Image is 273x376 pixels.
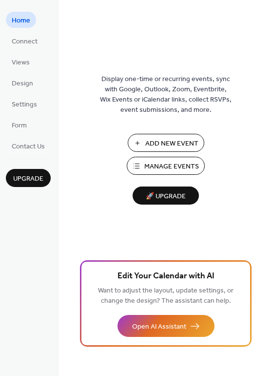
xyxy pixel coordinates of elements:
[100,74,232,115] span: Display one-time or recurring events, sync with Google, Outlook, Zoom, Eventbrite, Wix Events or ...
[138,190,193,203] span: 🚀 Upgrade
[6,138,51,154] a: Contact Us
[6,75,39,91] a: Design
[6,96,43,112] a: Settings
[12,16,30,26] span: Home
[6,117,33,133] a: Form
[144,162,199,172] span: Manage Events
[127,157,205,175] button: Manage Events
[6,12,36,28] a: Home
[12,58,30,68] span: Views
[117,270,214,283] span: Edit Your Calendar with AI
[98,284,234,308] span: Want to adjust the layout, update settings, or change the design? The assistant can help.
[12,142,45,152] span: Contact Us
[128,134,204,152] button: Add New Event
[12,37,38,47] span: Connect
[6,54,36,70] a: Views
[12,121,27,131] span: Form
[6,33,43,49] a: Connect
[12,100,37,110] span: Settings
[132,322,186,332] span: Open AI Assistant
[117,315,214,337] button: Open AI Assistant
[145,139,198,149] span: Add New Event
[13,174,43,184] span: Upgrade
[6,169,51,187] button: Upgrade
[133,187,199,205] button: 🚀 Upgrade
[12,79,33,89] span: Design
